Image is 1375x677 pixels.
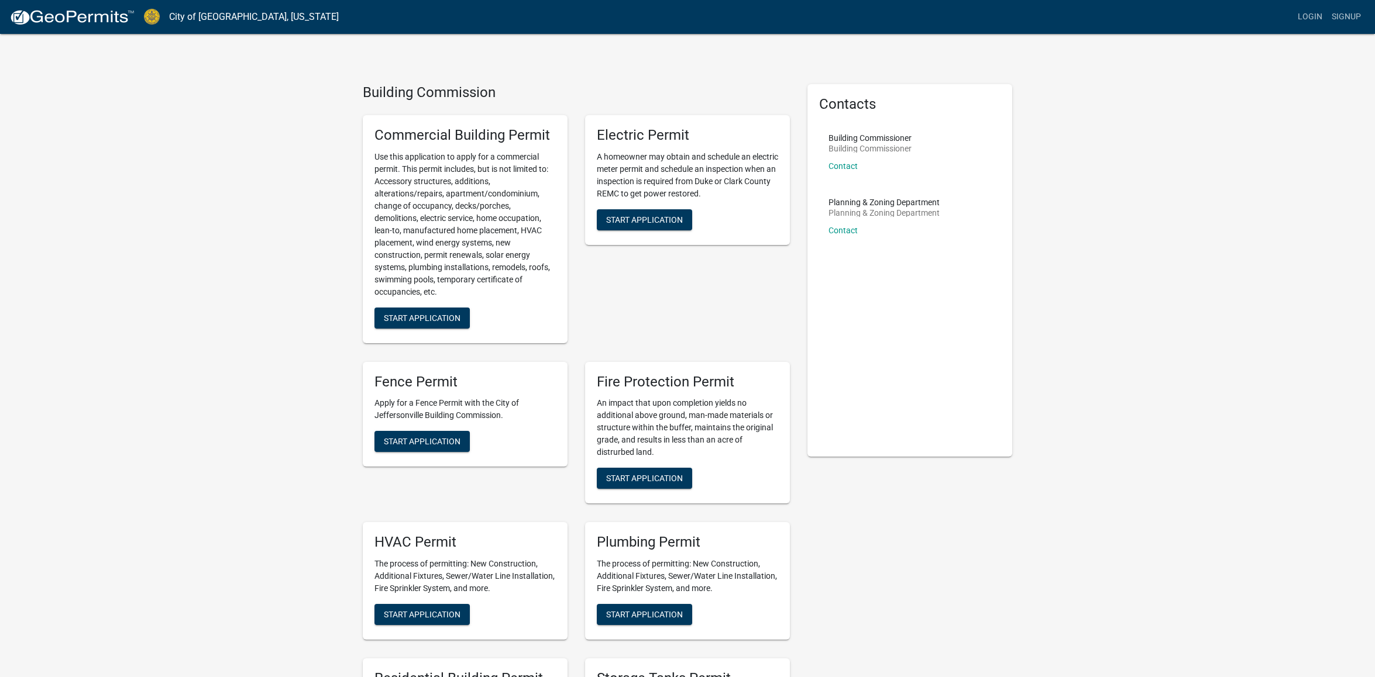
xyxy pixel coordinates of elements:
img: City of Jeffersonville, Indiana [144,9,160,25]
a: Contact [829,161,858,171]
h5: Commercial Building Permit [374,127,556,144]
button: Start Application [597,604,692,625]
h4: Building Commission [363,84,790,101]
button: Start Application [374,431,470,452]
h5: HVAC Permit [374,534,556,551]
button: Start Application [597,468,692,489]
p: Use this application to apply for a commercial permit. This permit includes, but is not limited t... [374,151,556,298]
button: Start Application [597,209,692,230]
span: Start Application [384,610,460,619]
p: The process of permitting: New Construction, Additional Fixtures, Sewer/Water Line Installation, ... [597,558,778,595]
h5: Fire Protection Permit [597,374,778,391]
a: Contact [829,226,858,235]
button: Start Application [374,308,470,329]
span: Start Application [606,474,683,483]
h5: Electric Permit [597,127,778,144]
button: Start Application [374,604,470,625]
a: City of [GEOGRAPHIC_DATA], [US_STATE] [169,7,339,27]
h5: Plumbing Permit [597,534,778,551]
span: Start Application [606,610,683,619]
span: Start Application [384,437,460,446]
p: Apply for a Fence Permit with the City of Jeffersonville Building Commission. [374,397,556,422]
p: The process of permitting: New Construction, Additional Fixtures, Sewer/Water Line Installation, ... [374,558,556,595]
p: Planning & Zoning Department [829,198,940,206]
span: Start Application [606,215,683,224]
span: Start Application [384,313,460,322]
p: An impact that upon completion yields no additional above ground, man-made materials or structure... [597,397,778,458]
a: Signup [1327,6,1366,28]
p: Planning & Zoning Department [829,209,940,217]
p: A homeowner may obtain and schedule an electric meter permit and schedule an inspection when an i... [597,151,778,200]
h5: Contacts [819,96,1001,113]
p: Building Commissioner [829,134,912,142]
h5: Fence Permit [374,374,556,391]
p: Building Commissioner [829,144,912,153]
a: Login [1293,6,1327,28]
